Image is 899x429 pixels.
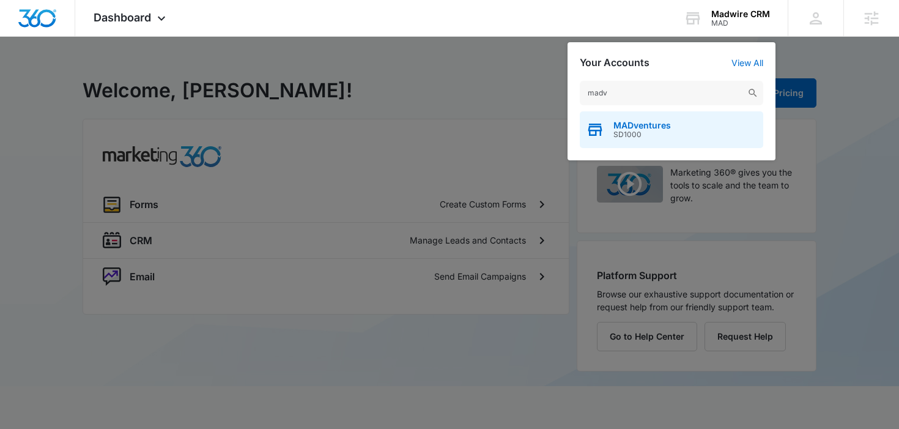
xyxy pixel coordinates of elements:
span: SD1000 [613,130,671,139]
input: Search Accounts [580,81,763,105]
div: account name [711,9,770,19]
span: Dashboard [94,11,151,24]
a: View All [731,58,763,68]
h2: Your Accounts [580,57,649,69]
button: MADventuresSD1000 [580,111,763,148]
span: MADventures [613,121,671,130]
div: account id [711,19,770,28]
